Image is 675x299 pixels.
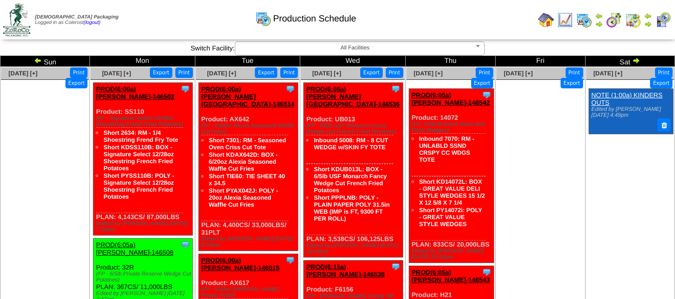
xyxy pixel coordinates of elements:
a: [DATE] [+] [504,70,533,77]
button: Export [150,67,172,78]
span: Production Schedule [273,13,356,24]
span: [DEMOGRAPHIC_DATA] Packaging [35,14,118,20]
td: Tue [195,56,300,67]
td: Wed [300,56,405,67]
a: [DATE] [+] [8,70,37,77]
div: Edited by [PERSON_NAME] [DATE] 10:00pm [306,243,403,255]
img: arrowleft.gif [644,12,652,20]
img: Tooltip [180,84,190,94]
img: Tooltip [285,255,295,265]
a: Short KDUB013L: BOX - 6/5lb USF Monarch Fancy Wedge Cut French Fried Potatoes [314,166,387,194]
img: calendarprod.gif [255,10,271,26]
td: Sat [585,56,675,67]
div: (FP- 12/2LB Great Value Deli Style Wedges) [412,121,494,133]
img: arrowleft.gif [34,56,42,64]
a: Short PYAX042J: POLY - 20oz Alexia Seasoned Waffle Cut Fries [209,187,278,208]
a: [DATE] [+] [102,70,131,77]
a: Short TIE60: TIE SHEET 40 x 34.5 [209,173,285,187]
td: Mon [90,56,195,67]
div: Product: SS110 PLAN: 4,143CS / 87,000LBS [93,83,193,236]
a: (logout) [83,20,100,25]
img: arrowleft.gif [595,12,603,20]
div: (FP - 6/5lb USF Monarch Fancy Wedge Cut French Fried Potatoes) [306,123,403,135]
a: NOTE (1:00a) KINDERS OUTS [592,91,663,106]
img: line_graph.gif [557,12,573,28]
img: calendarcustomer.gif [655,12,671,28]
div: Edited by [PERSON_NAME] [DATE] 7:38pm [96,221,192,233]
a: [DATE] [+] [207,70,236,77]
a: Short KD14072L: BOX - GREAT VALUE DELI STYLE WEDGES 15 1/2 X 12 5/8 X 7 1/4 [419,178,485,206]
button: Export [471,78,494,88]
td: Thu [405,56,496,67]
div: (FP - 6/20oz [PERSON_NAME] Potato Puffs) [201,287,298,299]
img: calendarblend.gif [606,12,622,28]
button: Print [655,67,673,78]
div: Edited by [PERSON_NAME] [DATE] 4:49pm [592,106,670,118]
div: (FP - Signature Select 12/28oz Shoestring Frend Fried Potatoes) [96,115,192,127]
button: Export [650,78,673,88]
span: All Facilities [239,42,471,54]
a: PROD(6:05a)[PERSON_NAME]-146508 [96,241,173,256]
a: [DATE] [+] [312,70,341,77]
div: (FP - 6/5lb Private Reserve Wedge Cut Potatoes) [96,271,192,283]
img: calendarinout.gif [625,12,641,28]
img: arrowright.gif [595,20,603,28]
a: Short 2634: RM - 1/4 Shoestring Frend Fry Tote [103,129,178,143]
a: Short KDSS110B: BOX - Signature Select 12/28oz Shoestring French Fried Potatoes [103,144,174,172]
div: Product: AX642 PLAN: 4,400CS / 33,000LBS / 31PLT [198,83,298,251]
a: PROD(6:05a)[PERSON_NAME][GEOGRAPHIC_DATA]-146536 [306,85,400,108]
button: Print [70,67,87,78]
img: Tooltip [391,262,401,272]
button: Delete Note [658,118,671,131]
img: calendarprod.gif [576,12,592,28]
div: Edited by [PERSON_NAME] [DATE] 10:06pm [412,248,494,260]
a: Short PY14072i: POLY - GREAT VALUE STYLE WEDGES [419,207,482,228]
a: Short 7301: RM - Seasoned Oven Criss Cut Tote [209,137,286,151]
a: PROD(6:05a)[PERSON_NAME]-146543 [412,269,490,284]
img: zoroco-logo-small.webp [3,3,30,36]
button: Print [566,67,583,78]
a: [DATE] [+] [414,70,443,77]
img: arrowright.gif [644,20,652,28]
a: Inbound 7070: RM - UNLABLD SSND CRSPY CC WDGS TOTE [419,135,475,163]
a: PROD(6:00a)[PERSON_NAME][GEOGRAPHIC_DATA]-146514 [201,85,295,108]
button: Print [476,67,493,78]
div: (FP - 6/20oz Alexia Seasoned Waffle Cut Fries) [201,123,298,135]
span: Logged in as Colerost [35,14,118,25]
td: Sun [0,56,90,67]
img: arrowright.gif [632,56,640,64]
div: Product: 14072 PLAN: 833CS / 20,000LBS [409,89,494,263]
a: Short KDAX642D: BOX - 6/20oz Alexia Seasoned Waffle Cut Fries [209,151,278,172]
button: Print [175,67,193,78]
a: PROD(6:05a)[PERSON_NAME]-146542 [412,91,490,106]
a: PROD(6:00a)[PERSON_NAME]-146515 [201,257,280,272]
a: [DATE] [+] [594,70,623,77]
td: Fri [496,56,585,67]
button: Export [65,78,88,88]
a: Short PYSS110B: POLY - Signature Select 12/28oz Shoestring French Fried Potatoes [103,172,174,200]
a: PROD(6:15a)[PERSON_NAME]-146538 [306,263,385,278]
img: Tooltip [180,240,190,250]
img: Tooltip [285,84,295,94]
a: Inbound 5008: RM - 8 CUT WEDGE w/SKIN FY TOTE [314,137,388,151]
a: PROD(6:00a)[PERSON_NAME]-146503 [96,85,174,100]
div: Product: UB013 PLAN: 3,538CS / 106,125LBS [304,83,403,258]
img: Tooltip [482,90,492,100]
button: Export [255,67,277,78]
img: home.gif [538,12,554,28]
img: Tooltip [391,84,401,94]
div: Edited by [PERSON_NAME] [DATE] 8:03pm [201,236,298,248]
button: Export [360,67,383,78]
a: Short PPPLNB: POLY - PLAIN PAPER POLY 31.5in WEB (IMP is FT, 9300 FT PER ROLL) [314,194,390,222]
button: Print [280,67,298,78]
button: Export [561,78,583,88]
button: Print [386,67,403,78]
img: Tooltip [482,267,492,277]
